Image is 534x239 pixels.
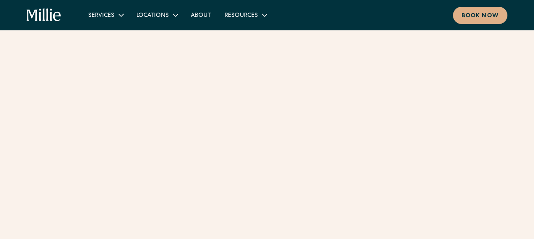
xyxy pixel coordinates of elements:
[88,11,114,20] div: Services
[461,12,499,21] div: Book now
[453,7,507,24] a: Book now
[130,8,184,22] div: Locations
[225,11,258,20] div: Resources
[218,8,273,22] div: Resources
[136,11,169,20] div: Locations
[184,8,218,22] a: About
[81,8,130,22] div: Services
[27,8,61,22] a: home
